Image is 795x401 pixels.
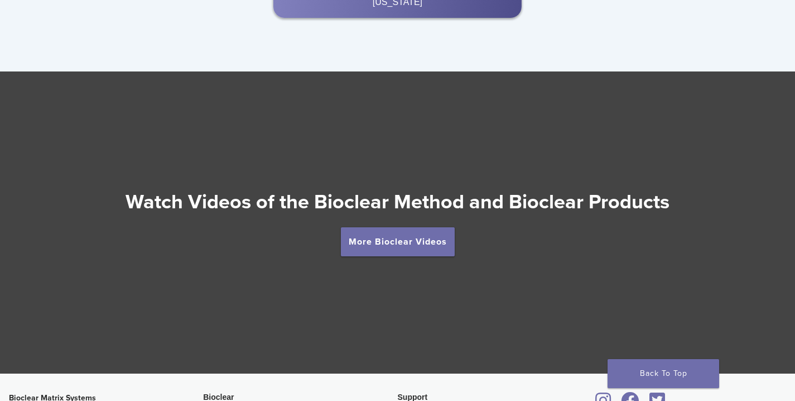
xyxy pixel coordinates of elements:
a: Back To Top [608,359,719,388]
a: More Bioclear Videos [341,227,455,256]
